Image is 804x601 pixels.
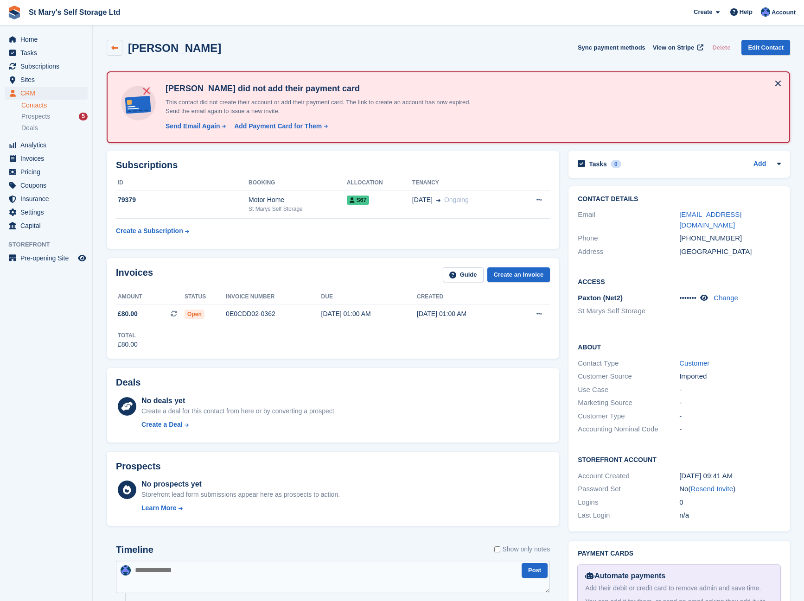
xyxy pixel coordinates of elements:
[679,510,781,521] div: n/a
[20,152,76,165] span: Invoices
[128,42,221,54] h2: [PERSON_NAME]
[116,461,161,472] h2: Prospects
[7,6,21,19] img: stora-icon-8386f47178a22dfd0bd8f6a31ec36ba5ce8667c1dd55bd0f319d3a0aa187defe.svg
[741,40,790,55] a: Edit Contact
[740,7,753,17] span: Help
[118,331,138,340] div: Total
[578,385,679,395] div: Use Case
[649,40,705,55] a: View on Stripe
[20,87,76,100] span: CRM
[578,342,781,351] h2: About
[21,112,88,121] a: Prospects 5
[21,112,50,121] span: Prospects
[578,306,679,316] li: St Marys Self Storage
[226,309,321,319] div: 0E0CDD02-0362
[5,179,88,192] a: menu
[116,377,140,388] h2: Deals
[412,176,515,190] th: Tenancy
[585,583,773,593] div: Add their debit or credit card to remove admin and save time.
[679,210,741,229] a: [EMAIL_ADDRESS][DOMAIN_NAME]
[5,33,88,46] a: menu
[20,165,76,178] span: Pricing
[653,43,694,52] span: View on Stripe
[141,395,336,406] div: No deals yet
[141,420,336,430] a: Create a Deal
[679,497,781,508] div: 0
[20,192,76,205] span: Insurance
[578,455,781,464] h2: Storefront Account
[25,5,124,20] a: St Mary's Self Storage Ltd
[611,160,621,168] div: 0
[20,33,76,46] span: Home
[494,544,500,554] input: Show only notes
[679,471,781,481] div: [DATE] 09:41 AM
[761,7,770,17] img: Matthew Keenan
[690,485,733,493] a: Resend Invite
[679,359,709,367] a: Customer
[185,290,226,304] th: Status
[79,113,88,120] div: 5
[5,60,88,73] a: menu
[578,277,781,286] h2: Access
[417,290,512,304] th: Created
[119,83,158,123] img: no-card-linked-e7822e413c904bf8b177c4d89f31251c4716f9871600ec3ca5bfc59e148c83f4.svg
[585,570,773,582] div: Automate payments
[5,192,88,205] a: menu
[679,424,781,435] div: -
[20,252,76,265] span: Pre-opening Site
[679,233,781,244] div: [PHONE_NUMBER]
[679,371,781,382] div: Imported
[249,195,347,205] div: Motor Home
[417,309,512,319] div: [DATE] 01:00 AM
[141,503,176,513] div: Learn More
[77,253,88,264] a: Preview store
[5,165,88,178] a: menu
[578,411,679,422] div: Customer Type
[5,206,88,219] a: menu
[578,371,679,382] div: Customer Source
[688,485,735,493] span: ( )
[20,206,76,219] span: Settings
[5,252,88,265] a: menu
[679,385,781,395] div: -
[116,226,183,236] div: Create a Subscription
[679,247,781,257] div: [GEOGRAPHIC_DATA]
[578,40,645,55] button: Sync payment methods
[5,139,88,152] a: menu
[116,267,153,283] h2: Invoices
[578,358,679,369] div: Contact Type
[714,294,738,302] a: Change
[21,101,88,110] a: Contacts
[694,7,712,17] span: Create
[249,205,347,213] div: St Marys Self Storage
[118,340,138,349] div: £80.00
[21,123,88,133] a: Deals
[162,98,486,116] p: This contact did not create their account or add their payment card. The link to create an accoun...
[20,219,76,232] span: Capital
[5,219,88,232] a: menu
[162,83,486,94] h4: [PERSON_NAME] did not add their payment card
[121,565,131,576] img: Matthew Keenan
[494,544,550,554] label: Show only notes
[21,124,38,133] span: Deals
[185,310,204,319] span: Open
[20,179,76,192] span: Coupons
[578,424,679,435] div: Accounting Nominal Code
[226,290,321,304] th: Invoice number
[321,290,417,304] th: Due
[321,309,417,319] div: [DATE] 01:00 AM
[679,294,696,302] span: •••••••
[141,406,336,416] div: Create a deal for this contact from here or by converting a prospect.
[578,294,623,302] span: Paxton (Net2)
[578,471,679,481] div: Account Created
[412,195,433,205] span: [DATE]
[347,176,412,190] th: Allocation
[116,290,185,304] th: Amount
[5,152,88,165] a: menu
[116,160,550,171] h2: Subscriptions
[443,267,484,283] a: Guide
[20,139,76,152] span: Analytics
[20,46,76,59] span: Tasks
[5,46,88,59] a: menu
[772,8,796,17] span: Account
